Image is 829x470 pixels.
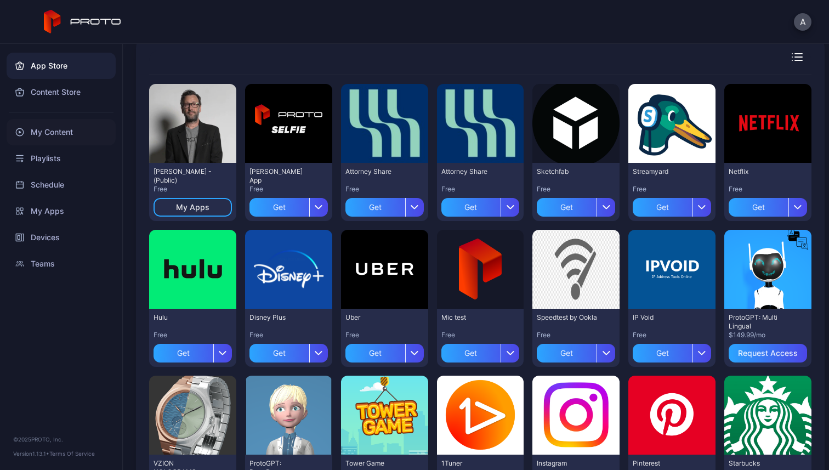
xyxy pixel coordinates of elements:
[154,344,213,363] div: Get
[729,194,807,217] button: Get
[537,313,597,322] div: Speedtest by Ookla
[441,459,502,468] div: 1Tuner
[13,450,49,457] span: Version 1.13.1 •
[345,331,424,339] div: Free
[7,53,116,79] a: App Store
[537,167,597,176] div: Sketchfab
[729,313,789,331] div: ProtoGPT: Multi Lingual
[633,339,711,363] button: Get
[633,459,693,468] div: Pinterest
[249,167,310,185] div: David Selfie App
[633,331,711,339] div: Free
[345,339,424,363] button: Get
[729,185,807,194] div: Free
[441,339,520,363] button: Get
[537,185,615,194] div: Free
[729,198,788,217] div: Get
[249,313,310,322] div: Disney Plus
[537,459,597,468] div: Instagram
[345,198,405,217] div: Get
[537,194,615,217] button: Get
[13,435,109,444] div: © 2025 PROTO, Inc.
[633,167,693,176] div: Streamyard
[154,313,214,322] div: Hulu
[154,339,232,363] button: Get
[7,224,116,251] a: Devices
[154,167,214,185] div: David N Persona - (Public)
[7,119,116,145] a: My Content
[537,198,597,217] div: Get
[249,331,328,339] div: Free
[441,194,520,217] button: Get
[249,344,309,363] div: Get
[249,185,328,194] div: Free
[729,459,789,468] div: Starbucks
[729,331,807,339] div: $149.99/mo
[537,331,615,339] div: Free
[7,251,116,277] a: Teams
[7,145,116,172] a: Playlists
[441,198,501,217] div: Get
[345,459,406,468] div: Tower Game
[49,450,95,457] a: Terms Of Service
[345,194,424,217] button: Get
[345,167,406,176] div: Attorney Share
[154,198,232,217] button: My Apps
[633,194,711,217] button: Get
[537,339,615,363] button: Get
[441,344,501,363] div: Get
[633,198,692,217] div: Get
[441,331,520,339] div: Free
[7,79,116,105] a: Content Store
[345,185,424,194] div: Free
[729,344,807,363] button: Request Access
[7,198,116,224] a: My Apps
[249,198,309,217] div: Get
[154,185,232,194] div: Free
[729,167,789,176] div: Netflix
[633,185,711,194] div: Free
[794,13,811,31] button: A
[537,344,597,363] div: Get
[441,167,502,176] div: Attorney Share
[7,172,116,198] a: Schedule
[633,344,692,363] div: Get
[176,203,209,212] div: My Apps
[345,344,405,363] div: Get
[249,194,328,217] button: Get
[441,185,520,194] div: Free
[345,313,406,322] div: Uber
[154,331,232,339] div: Free
[633,313,693,322] div: IP Void
[441,313,502,322] div: Mic test
[738,349,798,358] div: Request Access
[249,339,328,363] button: Get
